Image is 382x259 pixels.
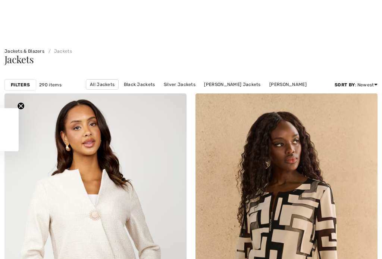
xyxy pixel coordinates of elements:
span: 290 items [39,81,62,88]
a: Jackets & Blazers [4,49,44,54]
strong: Filters [11,81,30,88]
a: [PERSON_NAME] Jackets [200,80,264,89]
a: Pattern [195,90,220,99]
strong: Sort By [335,82,355,87]
a: Silver Jackets [160,80,199,89]
a: [PERSON_NAME] [266,80,310,89]
span: Jackets [4,53,34,66]
a: Black Jackets [120,80,159,89]
a: Solid [176,90,194,99]
button: Close teaser [17,102,25,110]
div: : Newest [335,81,378,88]
a: All Jackets [86,79,119,90]
a: Jackets [46,49,72,54]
